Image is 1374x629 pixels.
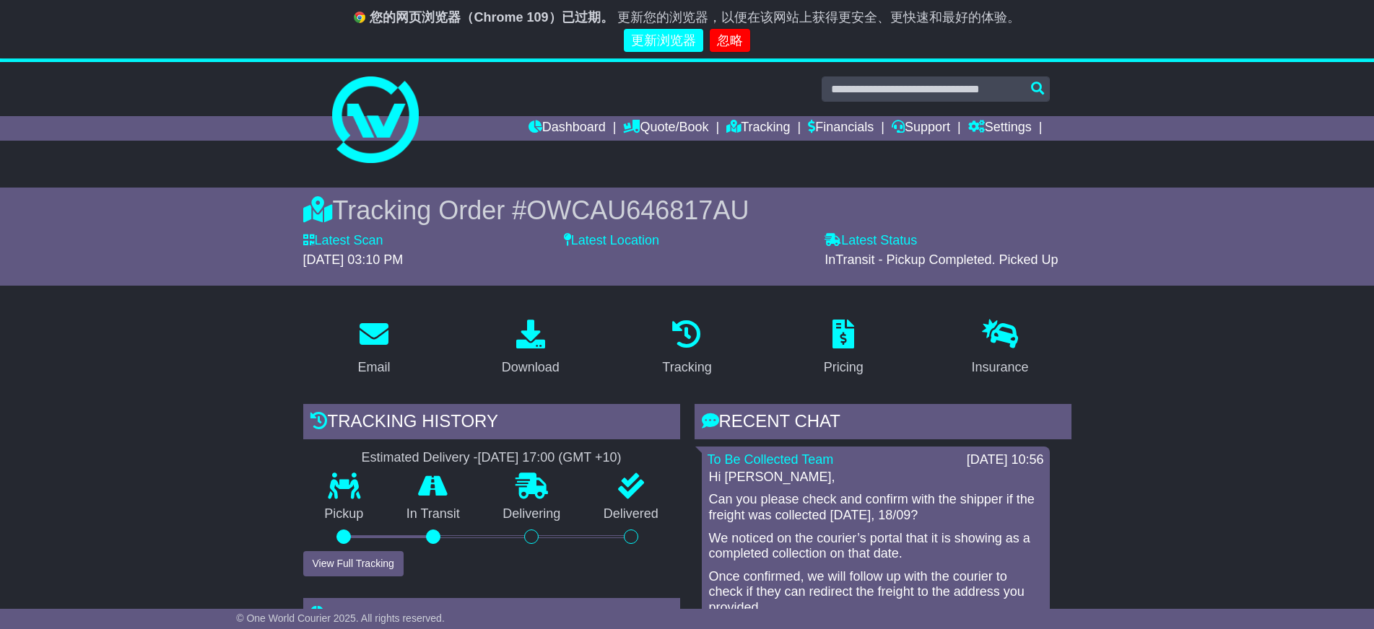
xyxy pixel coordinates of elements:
div: Tracking history [303,404,680,443]
span: OWCAU646817AU [526,195,749,225]
button: View Full Tracking [303,551,404,576]
a: Pricing [814,314,873,382]
a: Financials [808,116,874,141]
a: 忽略 [710,29,750,53]
a: Settings [968,116,1032,141]
a: Email [348,314,399,382]
div: Pricing [824,358,864,377]
span: [DATE] 03:10 PM [303,252,404,267]
div: Estimated Delivery - [303,450,680,466]
p: Once confirmed, we will follow up with the courier to check if they can redirect the freight to t... [709,569,1043,616]
div: Download [502,358,560,377]
p: Delivering [482,506,583,522]
div: Tracking Order # [303,195,1071,226]
a: Quote/Book [623,116,708,141]
span: InTransit - Pickup Completed. Picked Up [825,252,1058,267]
a: Support [892,116,950,141]
a: Tracking [653,314,721,382]
div: [DATE] 10:56 [967,452,1044,468]
a: Insurance [962,314,1038,382]
p: Pickup [303,506,386,522]
label: Latest Location [564,233,659,249]
div: [DATE] 17:00 (GMT +10) [478,450,622,466]
a: Dashboard [529,116,606,141]
p: In Transit [385,506,482,522]
b: 您的网页浏览器（Chrome 109）已过期。 [370,10,613,25]
span: © One World Courier 2025. All rights reserved. [236,612,445,624]
p: Can you please check and confirm with the shipper if the freight was collected [DATE], 18/09? [709,492,1043,523]
p: Delivered [582,506,680,522]
a: To Be Collected Team [708,452,834,467]
div: Insurance [972,358,1029,377]
div: Tracking [662,358,711,377]
a: Tracking [726,116,790,141]
p: We noticed on the courier’s portal that it is showing as a completed collection on that date. [709,531,1043,562]
div: Email [357,358,390,377]
label: Latest Scan [303,233,383,249]
div: RECENT CHAT [695,404,1071,443]
a: 更新浏览器 [624,29,703,53]
label: Latest Status [825,233,917,249]
a: Download [492,314,569,382]
p: Hi [PERSON_NAME], [709,470,1043,485]
span: 更新您的浏览器，以便在该网站上获得更安全、更快速和最好的体验。 [617,10,1020,25]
